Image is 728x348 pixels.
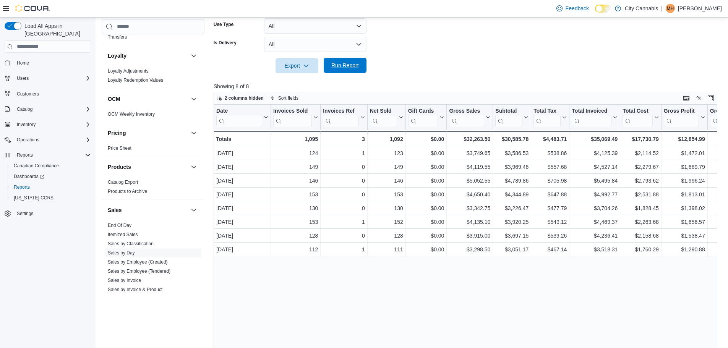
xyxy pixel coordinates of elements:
div: 1 [323,245,365,254]
button: All [264,18,366,34]
div: Total Invoiced [572,107,611,127]
span: 2 columns hidden [225,95,264,101]
div: $3,920.25 [495,217,529,227]
div: $3,704.26 [572,204,618,213]
div: $1,689.79 [664,162,705,172]
div: $4,789.86 [495,176,529,185]
div: 146 [273,176,318,185]
div: $0.00 [408,176,444,185]
span: Products to Archive [108,188,147,194]
span: Loyalty Redemption Values [108,77,163,83]
button: Customers [2,88,94,99]
a: Reports [11,183,33,192]
span: Catalog [14,105,91,114]
span: Feedback [566,5,589,12]
div: $705.98 [533,176,567,185]
div: 1 [323,149,365,158]
div: $3,915.00 [449,231,490,240]
a: Loyalty Adjustments [108,68,149,74]
nav: Complex example [5,54,91,239]
div: $0.00 [408,231,444,240]
div: 0 [323,231,365,240]
div: $5,495.84 [572,176,618,185]
button: Net Sold [370,107,403,127]
span: Catalog Export [108,179,138,185]
div: $4,527.14 [572,162,618,172]
div: $3,697.15 [495,231,529,240]
span: Catalog [17,106,32,112]
button: Display options [694,94,703,103]
button: Loyalty [108,52,188,60]
div: Total Tax [533,107,561,127]
button: Catalog [14,105,36,114]
button: Pricing [189,128,198,138]
div: 112 [273,245,318,254]
div: $4,992.77 [572,190,618,199]
button: Subtotal [495,107,529,127]
div: $3,226.47 [495,204,529,213]
div: Products [102,178,204,199]
h3: Products [108,163,131,171]
div: $0.00 [408,149,444,158]
div: Gross Sales [449,107,484,115]
div: Subtotal [495,107,522,127]
div: 1,095 [273,134,318,144]
button: Loyalty [189,51,198,60]
button: Enter fullscreen [706,94,715,103]
button: Date [216,107,268,127]
a: Sales by Invoice [108,278,141,283]
p: | [661,4,663,13]
p: Showing 8 of 8 [214,83,723,90]
div: [DATE] [216,176,268,185]
div: 123 [370,149,403,158]
div: 111 [370,245,403,254]
span: Settings [14,209,91,218]
div: $2,114.52 [623,149,658,158]
p: City Cannabis [625,4,658,13]
div: [DATE] [216,162,268,172]
a: Dashboards [8,171,94,182]
div: [DATE] [216,231,268,240]
div: Invoices Ref [323,107,358,127]
div: Total Cost [623,107,652,115]
button: Products [108,163,188,171]
div: $647.88 [533,190,567,199]
button: Reports [8,182,94,193]
div: $1,656.57 [664,217,705,227]
div: $3,969.46 [495,162,529,172]
div: $1,538.47 [664,231,705,240]
div: $12,854.99 [664,134,705,144]
div: 0 [323,190,365,199]
span: Operations [14,135,91,144]
div: $2,158.68 [623,231,658,240]
div: Total Cost [623,107,652,127]
input: Dark Mode [595,5,611,13]
button: Settings [2,208,94,219]
a: End Of Day [108,223,131,228]
span: Canadian Compliance [11,161,91,170]
div: Subtotal [495,107,522,115]
a: Sales by Employee (Created) [108,259,168,265]
div: $0.00 [408,245,444,254]
span: Reports [11,183,91,192]
div: $0.00 [408,204,444,213]
div: [DATE] [216,245,268,254]
div: 128 [370,231,403,240]
button: Export [276,58,318,73]
div: $30,585.78 [495,134,529,144]
span: Sales by Day [108,250,135,256]
div: [DATE] [216,190,268,199]
div: Gross Profit [664,107,699,127]
span: Users [17,75,29,81]
div: $3,518.31 [572,245,618,254]
span: Operations [17,137,39,143]
div: Gross Sales [449,107,484,127]
button: Users [2,73,94,84]
span: Settings [17,210,33,217]
button: Total Invoiced [572,107,618,127]
button: Total Cost [623,107,658,127]
button: Operations [14,135,42,144]
button: OCM [189,94,198,104]
div: Michael Holmstrom [666,4,675,13]
a: Sales by Classification [108,241,154,246]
